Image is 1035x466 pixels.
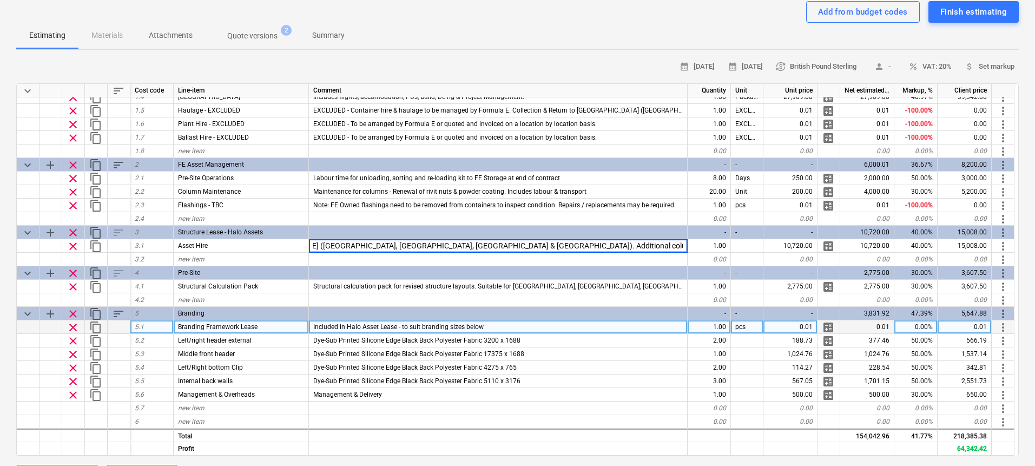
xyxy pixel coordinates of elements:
[67,226,80,239] span: Remove row
[938,280,992,293] div: 3,607.50
[149,30,193,41] p: Attachments
[763,158,818,172] div: -
[688,415,731,429] div: 0.00
[894,307,938,320] div: 47.39%
[688,375,731,388] div: 3.00
[840,361,894,375] div: 228.54
[688,402,731,415] div: 0.00
[178,255,205,263] span: new item
[894,158,938,172] div: 36.67%
[822,172,835,185] span: Manage detailed breakdown for the row
[840,212,894,226] div: 0.00
[688,226,731,239] div: -
[688,293,731,307] div: 0.00
[680,62,689,71] span: calendar_month
[731,185,763,199] div: Unit
[908,62,918,71] span: percent
[965,62,974,71] span: attach_money
[688,185,731,199] div: 20.00
[44,226,57,239] span: Add sub category to row
[840,172,894,185] div: 2,000.00
[894,104,938,117] div: -100.00%
[938,402,992,415] div: 0.00
[112,159,125,172] span: Sort rows within category
[938,117,992,131] div: 0.00
[894,84,938,97] div: Markup, %
[731,307,763,320] div: -
[763,280,818,293] div: 2,775.00
[894,131,938,145] div: -100.00%
[112,84,125,97] span: Sort rows within table
[776,61,856,73] span: British Pound Sterling
[822,186,835,199] span: Manage detailed breakdown for the row
[938,320,992,334] div: 0.01
[997,159,1010,172] span: More actions
[178,201,223,209] span: Flashings - TBC
[822,199,835,212] span: Manage detailed breakdown for the row
[894,226,938,239] div: 40.00%
[89,334,102,347] span: Duplicate row
[763,239,818,253] div: 10,720.00
[89,375,102,388] span: Duplicate row
[67,348,80,361] span: Remove row
[763,307,818,320] div: -
[89,172,102,185] span: Duplicate row
[938,145,992,158] div: 0.00
[135,107,144,114] span: 1.5
[822,375,835,388] span: Manage detailed breakdown for the row
[688,145,731,158] div: 0.00
[89,186,102,199] span: Duplicate row
[997,253,1010,266] span: More actions
[940,5,1007,19] div: Finish estimating
[67,375,80,388] span: Remove row
[997,132,1010,145] span: More actions
[21,307,34,320] span: Collapse category
[894,402,938,415] div: 0.00%
[135,242,144,250] span: 3.1
[135,174,144,182] span: 2.1
[840,320,894,334] div: 0.01
[894,145,938,158] div: 0.00%
[89,280,102,293] span: Duplicate row
[894,239,938,253] div: 40.00%
[997,172,1010,185] span: More actions
[822,348,835,361] span: Manage detailed breakdown for the row
[894,361,938,375] div: 50.00%
[840,347,894,361] div: 1,024.76
[894,172,938,185] div: 50.00%
[840,84,894,97] div: Net estimated cost
[965,61,1014,73] span: Set markup
[938,415,992,429] div: 0.00
[840,388,894,402] div: 500.00
[997,389,1010,402] span: More actions
[763,402,818,415] div: 0.00
[731,158,763,172] div: -
[688,388,731,402] div: 1.00
[997,104,1010,117] span: More actions
[997,186,1010,199] span: More actions
[21,84,34,97] span: Collapse all categories
[840,117,894,131] div: 0.01
[67,307,80,320] span: Remove row
[67,132,80,145] span: Remove row
[840,293,894,307] div: 0.00
[731,117,763,131] div: EXCLUDED
[135,188,144,195] span: 2.2
[688,131,731,145] div: 1.00
[840,415,894,429] div: 0.00
[67,240,80,253] span: Remove row
[309,84,688,97] div: Comment
[981,414,1035,466] iframe: Chat Widget
[938,253,992,266] div: 0.00
[135,255,144,263] span: 3.2
[89,321,102,334] span: Duplicate row
[67,91,80,104] span: Remove row
[894,280,938,293] div: 30.00%
[67,186,80,199] span: Remove row
[894,415,938,429] div: 0.00%
[938,347,992,361] div: 1,537.14
[728,61,763,73] span: [DATE]
[688,320,731,334] div: 1.00
[840,375,894,388] div: 1,701.15
[112,307,125,320] span: Sort rows within category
